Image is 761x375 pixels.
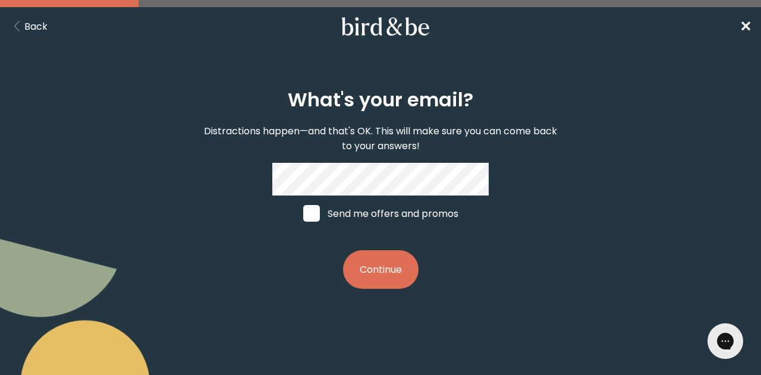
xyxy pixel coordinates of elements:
[292,196,470,231] label: Send me offers and promos
[740,17,751,36] span: ✕
[200,124,561,153] p: Distractions happen—and that's OK. This will make sure you can come back to your answers!
[343,250,419,289] button: Continue
[288,86,473,114] h2: What's your email?
[702,319,749,363] iframe: Gorgias live chat messenger
[10,19,48,34] button: Back Button
[740,16,751,37] a: ✕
